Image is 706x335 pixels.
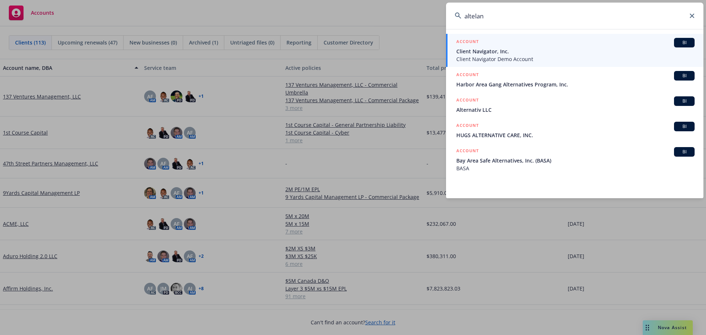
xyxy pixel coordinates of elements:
[456,147,479,156] h5: ACCOUNT
[677,123,692,130] span: BI
[456,106,695,114] span: Alternativ LLC
[446,143,703,176] a: ACCOUNTBIBay Area Safe Alternatives, Inc. (BASA)BASA
[677,149,692,155] span: BI
[456,71,479,80] h5: ACCOUNT
[456,55,695,63] span: Client Navigator Demo Account
[456,131,695,139] span: HUGS ALTERNATIVE CARE, INC.
[446,3,703,29] input: Search...
[677,39,692,46] span: BI
[456,96,479,105] h5: ACCOUNT
[446,92,703,118] a: ACCOUNTBIAlternativ LLC
[456,157,695,164] span: Bay Area Safe Alternatives, Inc. (BASA)
[446,118,703,143] a: ACCOUNTBIHUGS ALTERNATIVE CARE, INC.
[456,122,479,131] h5: ACCOUNT
[456,81,695,88] span: Harbor Area Gang Alternatives Program, Inc.
[677,72,692,79] span: BI
[446,67,703,92] a: ACCOUNTBIHarbor Area Gang Alternatives Program, Inc.
[456,38,479,47] h5: ACCOUNT
[456,164,695,172] span: BASA
[446,34,703,67] a: ACCOUNTBIClient Navigator, Inc.Client Navigator Demo Account
[456,47,695,55] span: Client Navigator, Inc.
[677,98,692,104] span: BI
